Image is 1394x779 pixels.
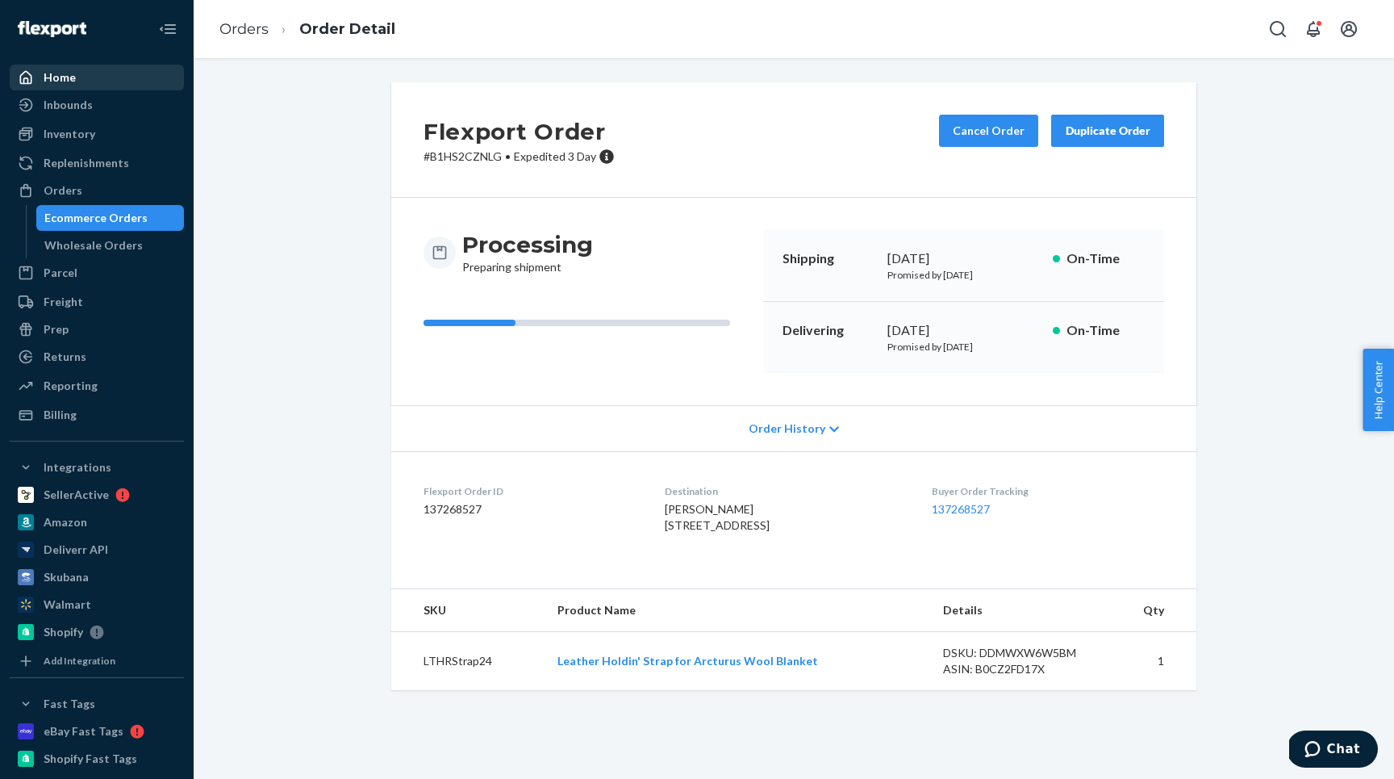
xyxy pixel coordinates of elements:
[943,645,1095,661] div: DSKU: DDMWXW6W5BM
[44,237,143,253] div: Wholesale Orders
[1051,115,1164,147] button: Duplicate Order
[932,484,1164,498] dt: Buyer Order Tracking
[44,723,123,739] div: eBay Fast Tags
[665,502,770,532] span: [PERSON_NAME] [STREET_ADDRESS]
[219,20,269,38] a: Orders
[1363,349,1394,431] button: Help Center
[44,569,89,585] div: Skubana
[10,344,184,370] a: Returns
[10,373,184,399] a: Reporting
[887,249,1040,268] div: [DATE]
[44,654,115,668] div: Add Integration
[1333,13,1365,45] button: Open account menu
[930,589,1108,632] th: Details
[10,402,184,428] a: Billing
[44,97,93,113] div: Inbounds
[1289,731,1378,771] iframe: Opens a widget where you can chat to one of our agents
[10,454,184,480] button: Integrations
[557,654,818,668] a: Leather Holdin' Strap for Arcturus Wool Blanket
[1262,13,1294,45] button: Open Search Box
[10,65,184,90] a: Home
[943,661,1095,677] div: ASIN: B0CZ2FD17X
[424,484,639,498] dt: Flexport Order ID
[44,407,77,423] div: Billing
[44,349,86,365] div: Returns
[10,121,184,147] a: Inventory
[10,482,184,508] a: SellerActive
[299,20,395,38] a: Order Detail
[887,321,1040,340] div: [DATE]
[10,509,184,535] a: Amazon
[44,378,98,394] div: Reporting
[10,564,184,590] a: Skubana
[505,149,511,163] span: •
[44,542,108,558] div: Deliverr API
[391,632,545,691] td: LTHRStrap24
[36,232,185,258] a: Wholesale Orders
[44,182,82,199] div: Orders
[207,6,408,53] ol: breadcrumbs
[10,746,184,772] a: Shopify Fast Tags
[44,155,129,171] div: Replenishments
[10,691,184,717] button: Fast Tags
[44,265,77,281] div: Parcel
[44,624,83,640] div: Shopify
[10,260,184,286] a: Parcel
[36,205,185,231] a: Ecommerce Orders
[391,589,545,632] th: SKU
[10,178,184,203] a: Orders
[10,592,184,618] a: Walmart
[1297,13,1329,45] button: Open notifications
[545,589,930,632] th: Product Name
[44,487,109,503] div: SellerActive
[783,321,874,340] p: Delivering
[1065,123,1150,139] div: Duplicate Order
[10,537,184,563] a: Deliverr API
[44,514,87,530] div: Amazon
[514,149,596,163] span: Expedited 3 Day
[462,230,593,275] div: Preparing shipment
[424,149,615,165] p: # B1HS2CZNLG
[44,294,83,310] div: Freight
[10,316,184,342] a: Prep
[749,421,825,437] span: Order History
[1066,321,1145,340] p: On-Time
[462,230,593,259] h3: Processing
[44,69,76,86] div: Home
[887,340,1040,354] p: Promised by [DATE]
[424,501,639,517] dd: 137268527
[10,92,184,118] a: Inbounds
[44,321,69,337] div: Prep
[932,502,990,516] a: 137268527
[887,268,1040,282] p: Promised by [DATE]
[10,718,184,744] a: eBay Fast Tags
[44,210,148,226] div: Ecommerce Orders
[424,115,615,149] h2: Flexport Order
[1108,589,1196,632] th: Qty
[1066,249,1145,268] p: On-Time
[10,651,184,671] a: Add Integration
[152,13,184,45] button: Close Navigation
[783,249,874,268] p: Shipping
[10,150,184,176] a: Replenishments
[44,459,111,475] div: Integrations
[44,751,137,767] div: Shopify Fast Tags
[1108,632,1196,691] td: 1
[10,619,184,645] a: Shopify
[44,126,95,142] div: Inventory
[10,289,184,315] a: Freight
[44,597,91,613] div: Walmart
[665,484,905,498] dt: Destination
[18,21,86,37] img: Flexport logo
[44,696,95,712] div: Fast Tags
[939,115,1038,147] button: Cancel Order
